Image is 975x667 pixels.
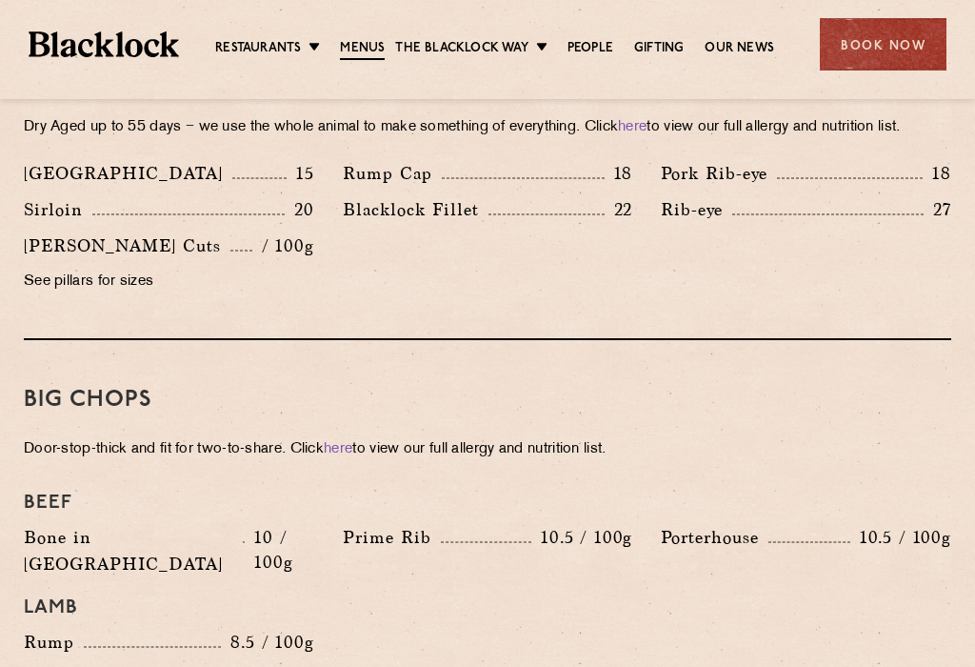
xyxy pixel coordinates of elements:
[221,630,313,655] p: 8.5 / 100g
[287,161,314,186] p: 15
[24,492,951,515] h4: Beef
[324,442,352,456] a: here
[923,161,951,186] p: 18
[24,196,92,223] p: Sirloin
[24,160,232,187] p: [GEOGRAPHIC_DATA]
[215,39,301,58] a: Restaurants
[343,196,488,223] p: Blacklock Fillet
[661,524,768,551] p: Porterhouse
[24,232,230,259] p: [PERSON_NAME] Cuts
[29,31,179,57] img: BL_Textured_Logo-footer-cropped.svg
[661,196,732,223] p: Rib-eye
[24,388,951,413] h3: Big Chops
[531,525,632,550] p: 10.5 / 100g
[605,161,633,186] p: 18
[24,269,314,295] p: See pillars for sizes
[343,160,442,187] p: Rump Cap
[924,197,951,222] p: 27
[252,233,314,258] p: / 100g
[395,39,527,58] a: The Blacklock Way
[24,596,951,619] h4: Lamb
[618,120,647,134] a: here
[605,197,633,222] p: 22
[661,160,777,187] p: Pork Rib-eye
[850,525,951,550] p: 10.5 / 100g
[343,524,441,551] p: Prime Rib
[820,18,946,71] div: Book Now
[567,39,613,58] a: People
[24,436,951,463] p: Door-stop-thick and fit for two-to-share. Click to view our full allergy and nutrition list.
[285,197,314,222] p: 20
[634,39,684,58] a: Gifting
[24,524,243,577] p: Bone in [GEOGRAPHIC_DATA]
[24,114,951,141] p: Dry Aged up to 55 days − we use the whole animal to make something of everything. Click to view o...
[705,39,774,58] a: Our News
[24,629,84,656] p: Rump
[245,525,314,575] p: 10 / 100g
[340,39,385,60] a: Menus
